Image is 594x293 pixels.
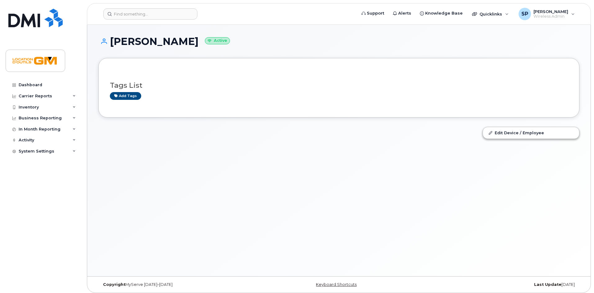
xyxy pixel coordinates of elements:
[316,282,357,287] a: Keyboard Shortcuts
[205,37,230,44] small: Active
[98,282,259,287] div: MyServe [DATE]–[DATE]
[419,282,579,287] div: [DATE]
[483,127,579,138] a: Edit Device / Employee
[534,282,561,287] strong: Last Update
[103,282,125,287] strong: Copyright
[98,36,579,47] h1: [PERSON_NAME]
[110,82,568,89] h3: Tags List
[110,92,141,100] a: Add tags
